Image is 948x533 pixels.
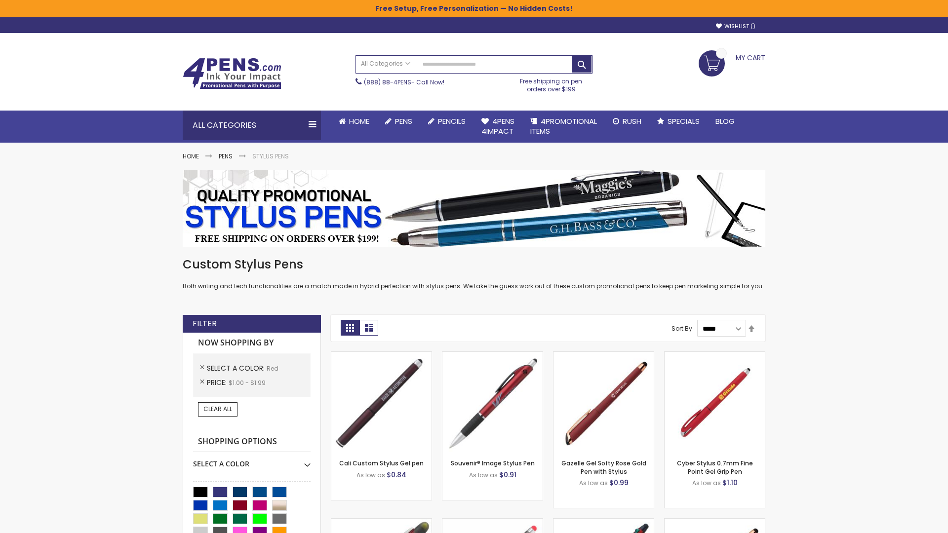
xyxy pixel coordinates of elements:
a: Pens [377,111,420,132]
span: - Call Now! [364,78,444,86]
img: Souvenir® Image Stylus Pen-Red [442,352,543,452]
span: Pencils [438,116,466,126]
div: Select A Color [193,452,311,469]
span: All Categories [361,60,410,68]
a: Pencils [420,111,474,132]
a: All Categories [356,56,415,72]
span: 4Pens 4impact [481,116,514,136]
div: Both writing and tech functionalities are a match made in hybrid perfection with stylus pens. We ... [183,257,765,291]
a: Islander Softy Gel with Stylus - ColorJet Imprint-Red [442,518,543,527]
strong: Filter [193,318,217,329]
div: All Categories [183,111,321,140]
span: $0.84 [387,470,406,480]
a: Orbitor 4 Color Assorted Ink Metallic Stylus Pens-Red [553,518,654,527]
a: Gazelle Gel Softy Rose Gold Pen with Stylus - ColorJet-Red [665,518,765,527]
a: Souvenir® Image Stylus Pen [451,459,535,467]
a: (888) 88-4PENS [364,78,411,86]
a: Rush [605,111,649,132]
strong: Stylus Pens [252,152,289,160]
a: Gazelle Gel Softy Rose Gold Pen with Stylus-Red [553,351,654,360]
span: As low as [469,471,498,479]
div: Free shipping on pen orders over $199 [510,74,593,93]
strong: Now Shopping by [193,333,311,353]
a: 4PROMOTIONALITEMS [522,111,605,143]
a: Home [331,111,377,132]
a: Souvenir® Jalan Highlighter Stylus Pen Combo-Red [331,518,432,527]
span: Pens [395,116,412,126]
a: Gazelle Gel Softy Rose Gold Pen with Stylus [561,459,646,475]
a: Cyber Stylus 0.7mm Fine Point Gel Grip Pen-Red [665,351,765,360]
span: As low as [692,479,721,487]
a: Cali Custom Stylus Gel pen [339,459,424,467]
span: Clear All [203,405,232,413]
a: Cali Custom Stylus Gel pen-Red [331,351,432,360]
span: Price [207,378,229,387]
span: Home [349,116,369,126]
span: 4PROMOTIONAL ITEMS [530,116,597,136]
img: Cali Custom Stylus Gel pen-Red [331,352,432,452]
span: $1.00 - $1.99 [229,379,266,387]
span: $1.10 [722,478,738,488]
span: Rush [623,116,641,126]
a: Home [183,152,199,160]
img: 4Pens Custom Pens and Promotional Products [183,58,281,89]
strong: Shopping Options [193,431,311,453]
span: As low as [356,471,385,479]
label: Sort By [671,324,692,333]
a: 4Pens4impact [474,111,522,143]
img: Stylus Pens [183,170,765,247]
span: Specials [668,116,700,126]
h1: Custom Stylus Pens [183,257,765,272]
a: Blog [708,111,743,132]
a: Specials [649,111,708,132]
a: Clear All [198,402,237,416]
span: Blog [715,116,735,126]
a: Wishlist [716,23,755,30]
span: Red [267,364,278,373]
span: $0.99 [609,478,629,488]
strong: Grid [341,320,359,336]
a: Cyber Stylus 0.7mm Fine Point Gel Grip Pen [677,459,753,475]
span: Select A Color [207,363,267,373]
a: Pens [219,152,233,160]
img: Gazelle Gel Softy Rose Gold Pen with Stylus-Red [553,352,654,452]
img: Cyber Stylus 0.7mm Fine Point Gel Grip Pen-Red [665,352,765,452]
a: Souvenir® Image Stylus Pen-Red [442,351,543,360]
span: As low as [579,479,608,487]
span: $0.91 [499,470,516,480]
